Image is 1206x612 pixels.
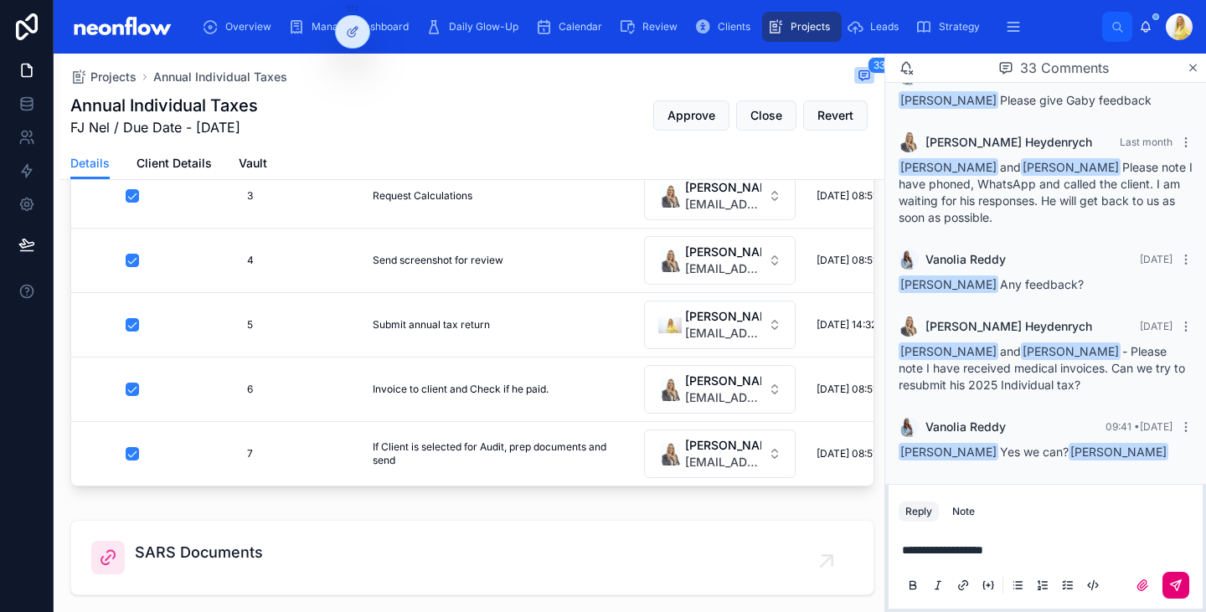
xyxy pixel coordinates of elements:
[247,383,253,396] span: 6
[644,429,796,478] button: Select Button
[925,134,1092,151] span: [PERSON_NAME] Heydenrych
[71,521,874,594] a: SARS Documents
[644,365,796,414] button: Select Button
[530,12,614,42] a: Calendar
[685,308,761,325] span: [PERSON_NAME]
[135,541,263,564] span: SARS Documents
[247,254,254,267] span: 4
[642,20,678,33] span: Review
[614,12,689,42] a: Review
[667,107,715,124] span: Approve
[842,12,910,42] a: Leads
[312,20,409,33] span: Manager Dashboard
[946,501,982,522] button: Note
[1069,443,1168,460] span: [PERSON_NAME]
[90,69,137,85] span: Projects
[197,12,283,42] a: Overview
[685,244,761,260] span: [PERSON_NAME]
[1021,158,1121,176] span: [PERSON_NAME]
[283,12,420,42] a: Manager Dashboard
[817,447,877,460] span: [DATE] 08:51
[899,277,1084,291] span: Any feedback?
[854,67,874,87] button: 33
[644,301,796,349] button: Select Button
[373,189,472,203] span: Request Calculations
[373,383,549,396] span: Invoice to client and Check if he paid.
[899,501,939,522] button: Reply
[817,107,853,124] span: Revert
[762,12,842,42] a: Projects
[559,20,602,33] span: Calendar
[925,251,1006,268] span: Vanolia Reddy
[1120,136,1172,148] span: Last month
[689,12,762,42] a: Clients
[137,155,212,172] span: Client Details
[817,318,877,332] span: [DATE] 14:32
[685,196,761,213] span: [EMAIL_ADDRESS][DOMAIN_NAME]
[718,20,750,33] span: Clients
[899,93,1152,107] span: Please give Gaby feedback
[791,20,830,33] span: Projects
[70,148,110,180] a: Details
[925,419,1006,435] span: Vanolia Reddy
[685,389,761,406] span: [EMAIL_ADDRESS][DOMAIN_NAME]
[644,172,796,220] button: Select Button
[925,318,1092,335] span: [PERSON_NAME] Heydenrych
[70,117,258,137] span: FJ Nel / Due Date - [DATE]
[899,344,1185,392] span: and - Please note I have received medical invoices. Can we try to resubmit his 2025 Individual tax?
[247,318,253,332] span: 5
[420,12,530,42] a: Daily Glow-Up
[1021,342,1121,360] span: [PERSON_NAME]
[449,20,518,33] span: Daily Glow-Up
[899,158,998,176] span: [PERSON_NAME]
[1140,320,1172,332] span: [DATE]
[817,189,877,203] span: [DATE] 08:51
[70,94,258,117] h1: Annual Individual Taxes
[239,155,267,172] span: Vault
[750,107,782,124] span: Close
[70,69,137,85] a: Projects
[899,91,998,109] span: [PERSON_NAME]
[685,373,761,389] span: [PERSON_NAME]
[373,254,503,267] span: Send screenshot for review
[910,12,992,42] a: Strategy
[899,275,998,293] span: [PERSON_NAME]
[952,505,975,518] div: Note
[70,155,110,172] span: Details
[1020,58,1109,78] span: 33 Comments
[67,13,177,40] img: App logo
[225,20,271,33] span: Overview
[137,148,212,182] a: Client Details
[1105,420,1172,433] span: 09:41 • [DATE]
[685,260,761,277] span: [EMAIL_ADDRESS][DOMAIN_NAME]
[685,437,761,454] span: [PERSON_NAME]
[685,179,761,196] span: [PERSON_NAME]
[685,454,761,471] span: [EMAIL_ADDRESS][DOMAIN_NAME]
[247,447,253,460] span: 7
[899,445,1170,459] span: Yes we can?
[685,325,761,342] span: [EMAIL_ADDRESS][DOMAIN_NAME]
[644,236,796,285] button: Select Button
[239,148,267,182] a: Vault
[939,20,980,33] span: Strategy
[190,8,1102,45] div: scrollable content
[736,100,796,131] button: Close
[153,69,287,85] a: Annual Individual Taxes
[803,100,868,131] button: Revert
[1140,253,1172,265] span: [DATE]
[899,443,998,460] span: [PERSON_NAME]
[373,440,616,467] span: If Client is selected for Audit, prep documents and send
[899,342,998,360] span: [PERSON_NAME]
[247,189,253,203] span: 3
[899,160,1193,224] span: and Please note I have phoned, WhatsApp and called the client. I am waiting for his responses. He...
[817,254,877,267] span: [DATE] 08:51
[868,57,891,74] span: 33
[653,100,729,131] button: Approve
[817,383,877,396] span: [DATE] 08:51
[373,318,490,332] span: Submit annual tax return
[870,20,899,33] span: Leads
